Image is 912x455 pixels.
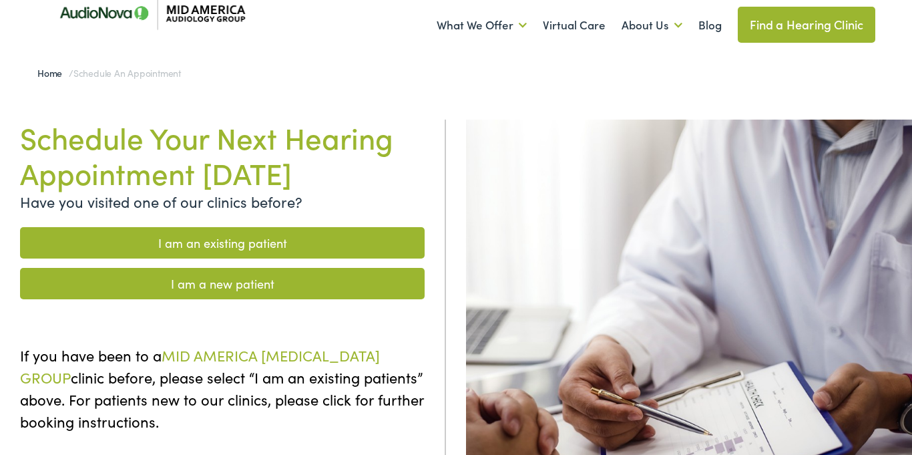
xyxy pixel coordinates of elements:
[20,190,425,212] p: Have you visited one of our clinics before?
[73,66,181,80] span: Schedule an Appointment
[543,1,606,50] a: Virtual Care
[37,66,69,80] a: Home
[20,344,425,432] p: If you have been to a clinic before, please select “I am an existing patients” above. For patient...
[738,7,876,43] a: Find a Hearing Clinic
[20,227,425,259] a: I am an existing patient
[20,120,425,190] h1: Schedule Your Next Hearing Appointment [DATE]
[37,66,181,80] span: /
[622,1,682,50] a: About Us
[437,1,527,50] a: What We Offer
[20,268,425,299] a: I am a new patient
[20,345,380,388] span: MID AMERICA [MEDICAL_DATA] GROUP
[698,1,722,50] a: Blog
